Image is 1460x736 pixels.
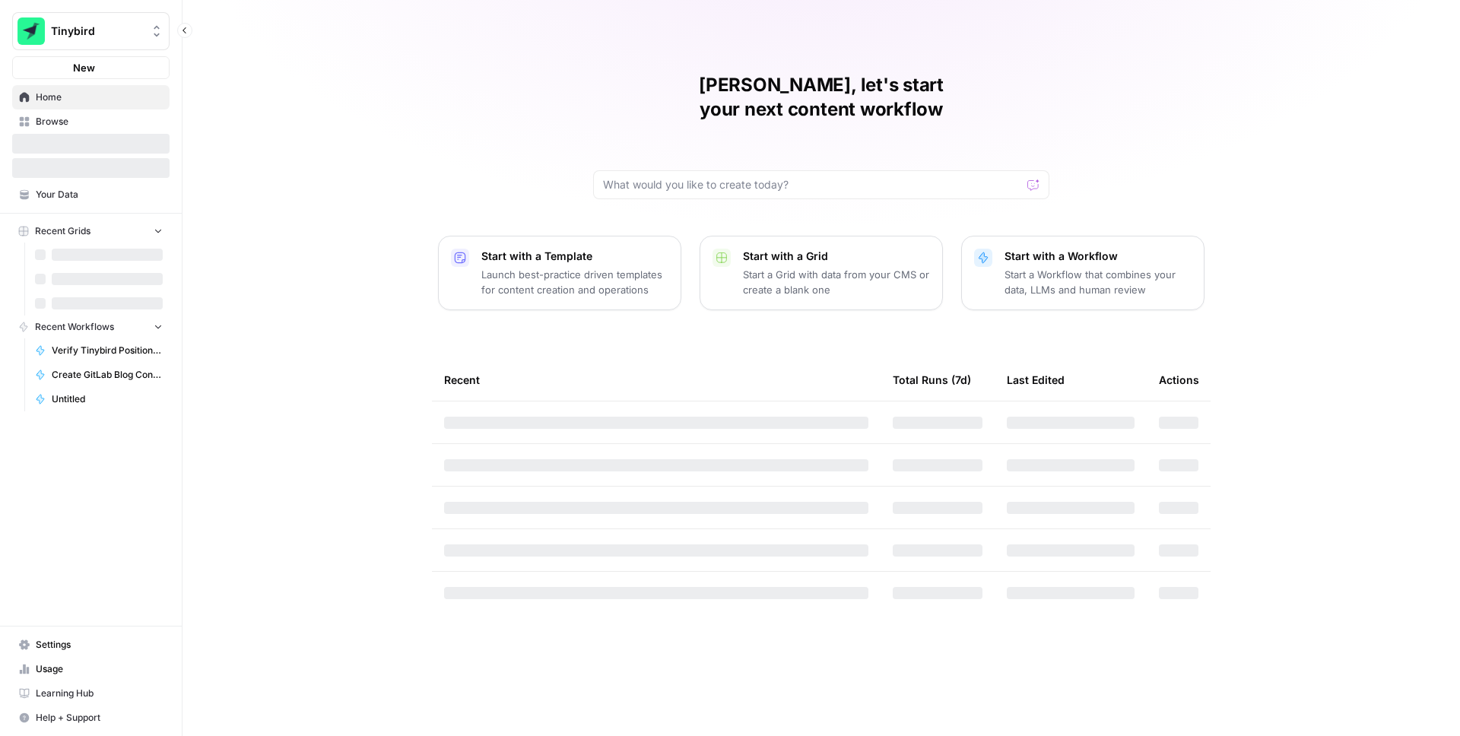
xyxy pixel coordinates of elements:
[700,236,943,310] button: Start with a GridStart a Grid with data from your CMS or create a blank one
[438,236,681,310] button: Start with a TemplateLaunch best-practice driven templates for content creation and operations
[743,267,930,297] p: Start a Grid with data from your CMS or create a blank one
[444,359,868,401] div: Recent
[1159,359,1199,401] div: Actions
[893,359,971,401] div: Total Runs (7d)
[35,320,114,334] span: Recent Workflows
[12,681,170,706] a: Learning Hub
[36,115,163,128] span: Browse
[12,109,170,134] a: Browse
[28,338,170,363] a: Verify Tinybird Positioning
[51,24,143,39] span: Tinybird
[12,56,170,79] button: New
[743,249,930,264] p: Start with a Grid
[35,224,90,238] span: Recent Grids
[17,17,45,45] img: Tinybird Logo
[52,368,163,382] span: Create GitLab Blog Content MR
[1007,359,1065,401] div: Last Edited
[36,662,163,676] span: Usage
[36,638,163,652] span: Settings
[12,316,170,338] button: Recent Workflows
[28,363,170,387] a: Create GitLab Blog Content MR
[603,177,1021,192] input: What would you like to create today?
[1005,249,1192,264] p: Start with a Workflow
[73,60,95,75] span: New
[52,344,163,357] span: Verify Tinybird Positioning
[52,392,163,406] span: Untitled
[36,687,163,700] span: Learning Hub
[12,85,170,109] a: Home
[961,236,1204,310] button: Start with a WorkflowStart a Workflow that combines your data, LLMs and human review
[1005,267,1192,297] p: Start a Workflow that combines your data, LLMs and human review
[12,220,170,243] button: Recent Grids
[36,188,163,201] span: Your Data
[12,12,170,50] button: Workspace: Tinybird
[12,657,170,681] a: Usage
[36,711,163,725] span: Help + Support
[593,73,1049,122] h1: [PERSON_NAME], let's start your next content workflow
[481,267,668,297] p: Launch best-practice driven templates for content creation and operations
[12,182,170,207] a: Your Data
[36,90,163,104] span: Home
[481,249,668,264] p: Start with a Template
[28,387,170,411] a: Untitled
[12,706,170,730] button: Help + Support
[12,633,170,657] a: Settings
